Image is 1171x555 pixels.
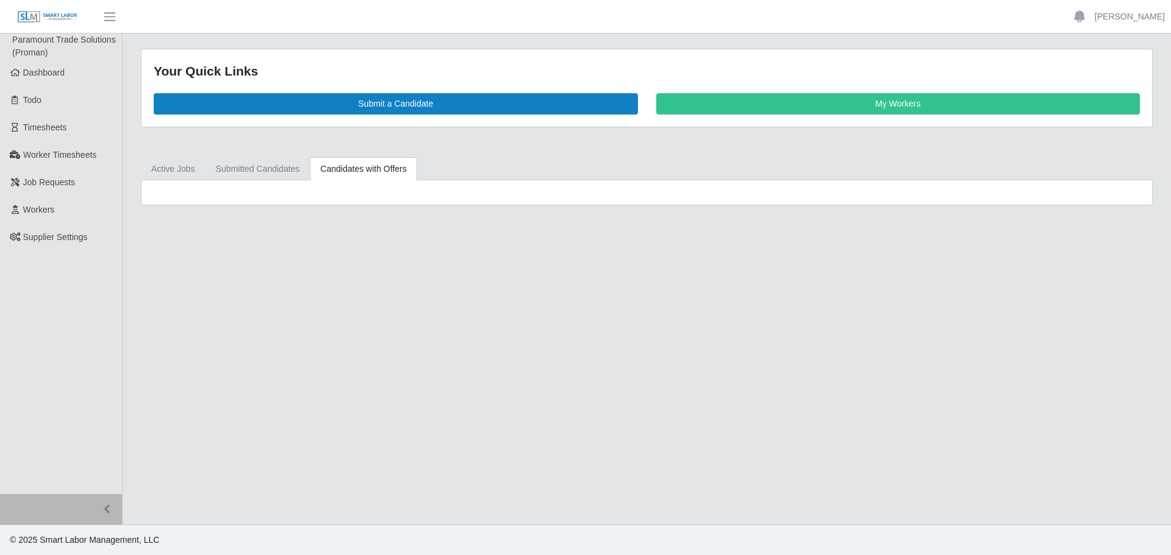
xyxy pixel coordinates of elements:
[1095,10,1165,23] a: [PERSON_NAME]
[141,157,206,181] a: Active Jobs
[154,93,638,115] a: Submit a Candidate
[23,95,41,105] span: Todo
[154,62,1140,81] div: Your Quick Links
[12,35,116,57] span: Paramount Trade Solutions (Proman)
[17,10,78,24] img: SLM Logo
[23,68,65,77] span: Dashboard
[23,205,55,214] span: Workers
[23,177,76,187] span: Job Requests
[656,93,1141,115] a: My Workers
[23,150,96,160] span: Worker Timesheets
[10,535,159,545] span: © 2025 Smart Labor Management, LLC
[23,232,88,242] span: Supplier Settings
[206,157,310,181] a: Submitted Candidates
[310,157,417,181] a: Candidates with Offers
[23,122,67,132] span: Timesheets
